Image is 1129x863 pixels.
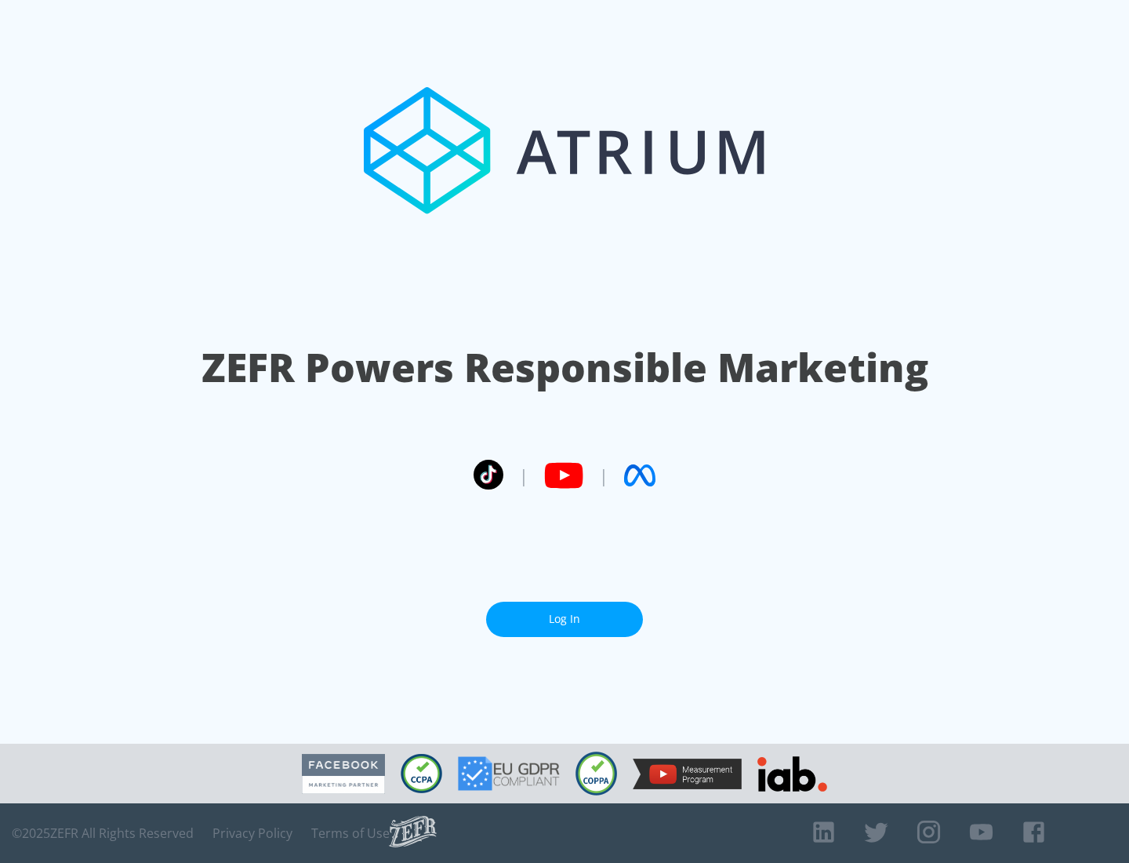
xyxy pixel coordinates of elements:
span: © 2025 ZEFR All Rights Reserved [12,825,194,841]
h1: ZEFR Powers Responsible Marketing [201,340,928,395]
a: Privacy Policy [212,825,292,841]
img: IAB [757,756,827,792]
img: CCPA Compliant [401,754,442,793]
span: | [599,464,608,487]
img: GDPR Compliant [458,756,560,791]
a: Terms of Use [311,825,390,841]
img: Facebook Marketing Partner [302,754,385,794]
img: COPPA Compliant [575,752,617,796]
a: Log In [486,602,643,637]
img: YouTube Measurement Program [633,759,742,789]
span: | [519,464,528,487]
